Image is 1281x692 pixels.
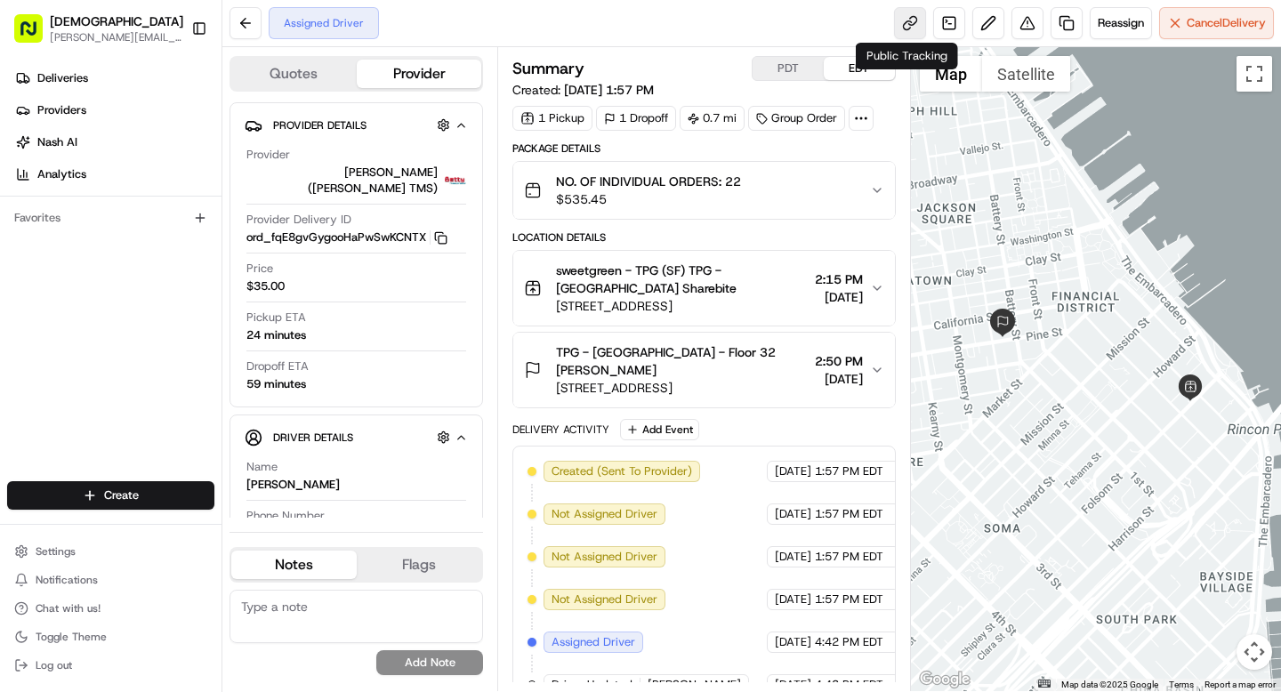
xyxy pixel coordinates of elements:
span: [DATE] [815,370,863,388]
button: Toggle Theme [7,624,214,649]
button: Provider Details [245,110,468,140]
p: Welcome 👋 [18,71,324,100]
button: Driver Details [245,422,468,452]
img: Google [915,668,974,691]
span: $35.00 [246,278,285,294]
div: [PERSON_NAME] [246,477,340,493]
span: 1:57 PM EDT [815,463,883,479]
button: Keyboard shortcuts [1038,680,1051,688]
button: [DEMOGRAPHIC_DATA] [50,12,183,30]
input: Clear [46,115,294,133]
span: [STREET_ADDRESS] [556,297,807,315]
button: Toggle fullscreen view [1237,56,1272,92]
span: Created: [512,81,654,99]
span: Cancel Delivery [1187,15,1266,31]
h3: Summary [512,60,584,76]
button: Settings [7,539,214,564]
span: Not Assigned Driver [552,506,657,522]
span: 4:42 PM EDT [815,634,883,650]
span: Map data ©2025 Google [1061,680,1158,689]
div: 📗 [18,260,32,274]
span: Provider Details [273,118,367,133]
a: Report a map error [1204,680,1276,689]
span: Log out [36,658,72,672]
span: [DATE] [775,591,811,608]
span: Name [246,459,278,475]
span: [DATE] [775,549,811,565]
span: [DATE] [815,288,863,306]
span: API Documentation [168,258,286,276]
span: 1:57 PM EDT [815,591,883,608]
span: $535.45 [556,190,741,208]
span: Analytics [37,166,86,182]
a: Analytics [7,160,222,189]
button: [PERSON_NAME][EMAIL_ADDRESS][DOMAIN_NAME] [50,30,183,44]
button: Show satellite imagery [982,56,1070,92]
span: Provider [246,147,290,163]
button: Flags [357,551,482,579]
a: Terms [1169,680,1194,689]
button: Notes [231,551,357,579]
button: Reassign [1090,7,1152,39]
span: Chat with us! [36,601,101,616]
span: Notifications [36,573,98,587]
span: Created (Sent To Provider) [552,463,692,479]
button: Map camera controls [1237,634,1272,670]
span: 1:57 PM EDT [815,506,883,522]
span: Not Assigned Driver [552,549,657,565]
a: Deliveries [7,64,222,93]
span: 2:50 PM [815,352,863,370]
div: Location Details [512,230,895,245]
span: Toggle Theme [36,630,107,644]
button: Notifications [7,567,214,592]
a: 📗Knowledge Base [11,251,143,283]
span: [DATE] [775,463,811,479]
span: [STREET_ADDRESS] [556,379,807,397]
span: Knowledge Base [36,258,136,276]
span: Provider Delivery ID [246,212,351,228]
span: Deliveries [37,70,88,86]
a: Nash AI [7,128,222,157]
button: EDT [824,57,895,80]
div: Group Order [748,106,845,131]
button: TPG - [GEOGRAPHIC_DATA] - Floor 32 [PERSON_NAME][STREET_ADDRESS]2:50 PM[DATE] [513,333,894,407]
span: [DATE] 1:57 PM [564,82,654,98]
img: betty.jpg [445,170,466,191]
span: Not Assigned Driver [552,591,657,608]
button: Show street map [920,56,982,92]
span: Settings [36,544,76,559]
img: 1736555255976-a54dd68f-1ca7-489b-9aae-adbdc363a1c4 [18,170,50,202]
span: Pylon [177,302,215,315]
div: Public Tracking [856,43,958,69]
span: Dropoff ETA [246,358,309,374]
div: Favorites [7,204,214,232]
button: [DEMOGRAPHIC_DATA][PERSON_NAME][EMAIL_ADDRESS][DOMAIN_NAME] [7,7,184,50]
button: PDT [753,57,824,80]
button: Chat with us! [7,596,214,621]
a: Providers [7,96,222,125]
span: Phone Number [246,508,325,524]
a: Open this area in Google Maps (opens a new window) [915,668,974,691]
button: Start new chat [302,175,324,197]
button: Add Event [620,419,699,440]
a: Powered byPylon [125,301,215,315]
div: 1 Pickup [512,106,592,131]
span: [DATE] [775,634,811,650]
img: Nash [18,18,53,53]
div: 24 minutes [246,327,306,343]
span: sweetgreen - TPG (SF) TPG - [GEOGRAPHIC_DATA] Sharebite [556,262,807,297]
span: NO. OF INDIVIDUAL ORDERS: 22 [556,173,741,190]
button: Provider [357,60,482,88]
div: Package Details [512,141,895,156]
div: 59 minutes [246,376,306,392]
a: 💻API Documentation [143,251,293,283]
span: Create [104,487,139,503]
span: Providers [37,102,86,118]
button: Quotes [231,60,357,88]
div: Start new chat [60,170,292,188]
div: Delivery Activity [512,422,609,437]
button: ord_fqE8gvGygooHaPwSwKCNTX [246,229,447,245]
button: NO. OF INDIVIDUAL ORDERS: 22$535.45 [513,162,894,219]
